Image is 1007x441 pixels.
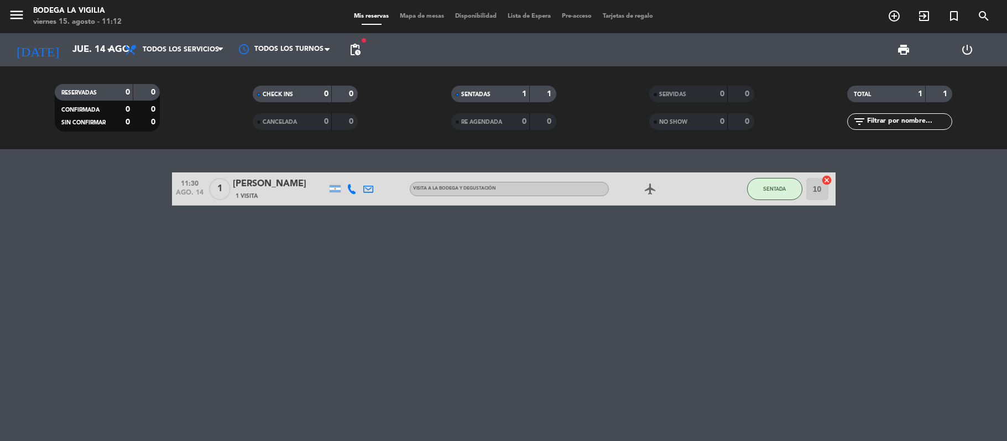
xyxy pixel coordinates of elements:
[349,90,356,98] strong: 0
[236,192,258,201] span: 1 Visita
[151,106,158,113] strong: 0
[394,13,450,19] span: Mapa de mesas
[450,13,502,19] span: Disponibilidad
[103,43,116,56] i: arrow_drop_down
[947,9,961,23] i: turned_in_not
[547,90,554,98] strong: 1
[33,6,122,17] div: Bodega La Vigilia
[8,7,25,27] button: menu
[659,119,687,125] span: NO SHOW
[961,43,974,56] i: power_settings_new
[644,182,657,196] i: airplanemode_active
[502,13,556,19] span: Lista de Espera
[61,90,97,96] span: RESERVADAS
[936,33,999,66] div: LOG OUT
[126,88,130,96] strong: 0
[151,118,158,126] strong: 0
[176,189,204,202] span: ago. 14
[461,92,491,97] span: SENTADAS
[413,186,496,191] span: VISITA A LA BODEGA Y DEGUSTACIÓN
[556,13,597,19] span: Pre-acceso
[324,90,328,98] strong: 0
[8,38,67,62] i: [DATE]
[61,107,100,113] span: CONFIRMADA
[854,92,871,97] span: TOTAL
[943,90,949,98] strong: 1
[151,88,158,96] strong: 0
[745,118,752,125] strong: 0
[853,115,866,128] i: filter_list
[143,46,219,54] span: Todos los servicios
[547,118,554,125] strong: 0
[324,118,328,125] strong: 0
[61,120,106,125] span: SIN CONFIRMAR
[361,37,367,44] span: fiber_manual_record
[720,118,724,125] strong: 0
[866,116,952,128] input: Filtrar por nombre...
[977,9,990,23] i: search
[176,176,204,189] span: 11:30
[349,118,356,125] strong: 0
[918,90,922,98] strong: 1
[917,9,931,23] i: exit_to_app
[897,43,910,56] span: print
[126,106,130,113] strong: 0
[888,9,901,23] i: add_circle_outline
[522,90,526,98] strong: 1
[461,119,502,125] span: RE AGENDADA
[747,178,802,200] button: SENTADA
[720,90,724,98] strong: 0
[233,177,327,191] div: [PERSON_NAME]
[597,13,659,19] span: Tarjetas de regalo
[659,92,686,97] span: SERVIDAS
[763,186,786,192] span: SENTADA
[209,178,231,200] span: 1
[263,92,293,97] span: CHECK INS
[33,17,122,28] div: viernes 15. agosto - 11:12
[745,90,752,98] strong: 0
[348,43,362,56] span: pending_actions
[126,118,130,126] strong: 0
[522,118,526,125] strong: 0
[263,119,297,125] span: CANCELADA
[821,175,832,186] i: cancel
[8,7,25,23] i: menu
[348,13,394,19] span: Mis reservas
